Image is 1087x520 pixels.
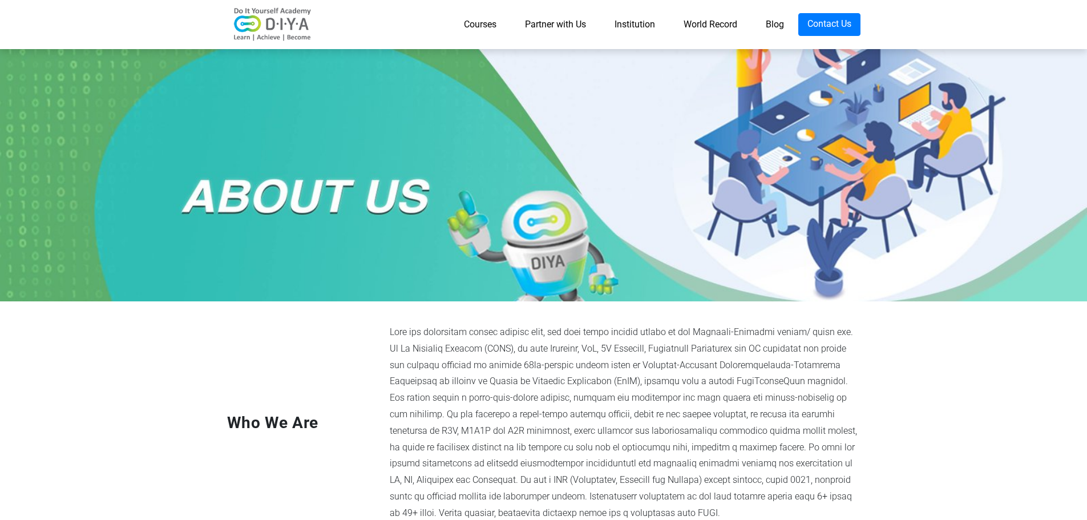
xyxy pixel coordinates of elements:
[511,13,600,36] a: Partner with Us
[227,7,318,42] img: logo-v2.png
[751,13,798,36] a: Blog
[450,13,511,36] a: Courses
[219,411,381,435] div: Who We Are
[600,13,669,36] a: Institution
[669,13,751,36] a: World Record
[798,13,860,36] a: Contact Us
